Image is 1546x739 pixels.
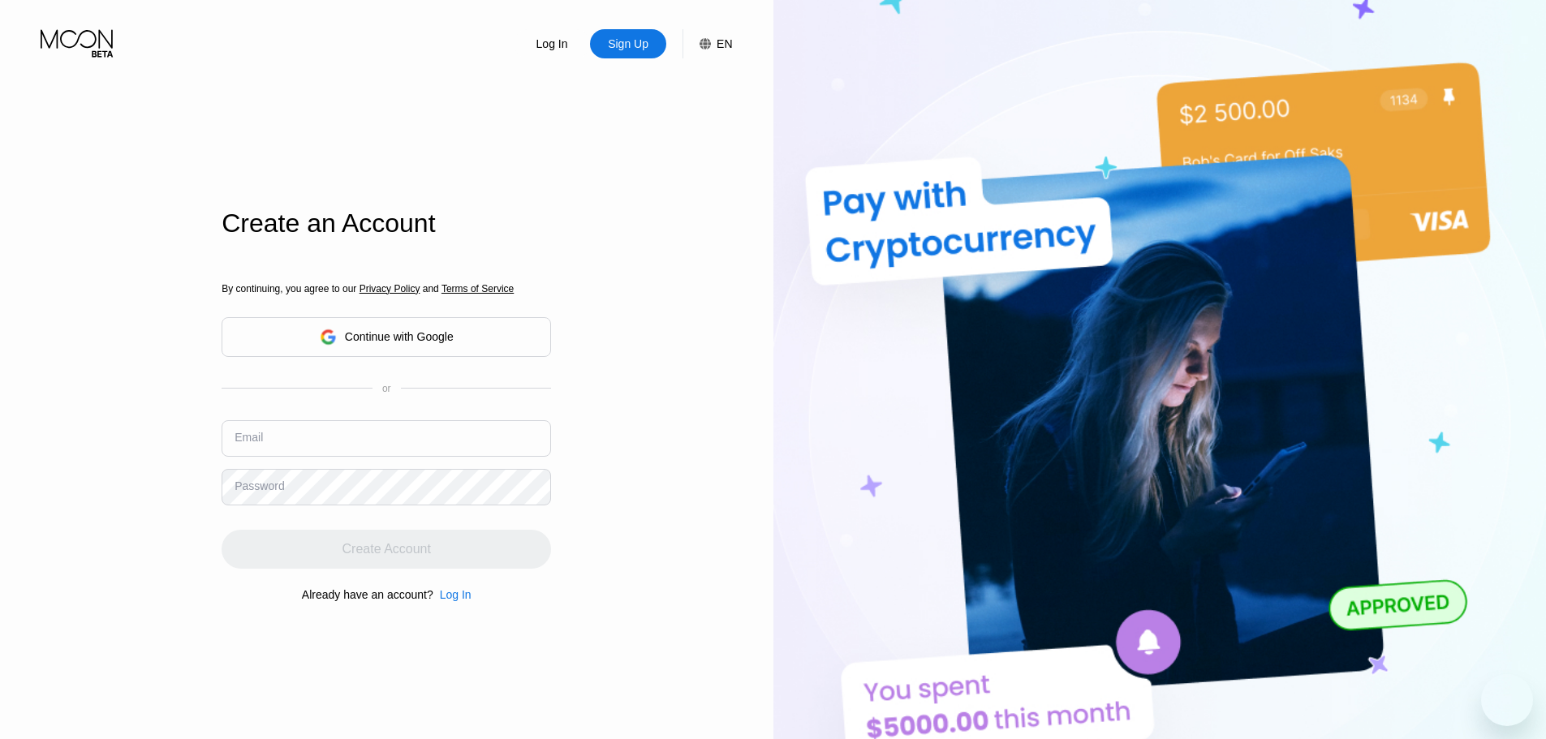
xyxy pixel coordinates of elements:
span: Privacy Policy [360,283,420,294]
iframe: زر إطلاق نافذة المراسلة [1481,674,1533,726]
div: Continue with Google [222,317,551,357]
div: Log In [440,588,472,601]
div: Sign Up [606,36,650,52]
div: Continue with Google [345,330,454,343]
span: Terms of Service [441,283,514,294]
div: EN [717,37,732,50]
div: Log In [535,36,570,52]
div: Log In [433,588,472,601]
div: Create an Account [222,208,551,238]
div: Sign Up [590,29,666,58]
div: Log In [514,29,590,58]
div: By continuing, you agree to our [222,283,551,294]
div: Password [235,479,284,492]
span: and [420,283,441,294]
div: or [382,383,391,394]
div: Email [235,431,263,444]
div: Already have an account? [302,588,433,601]
div: EN [683,29,732,58]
